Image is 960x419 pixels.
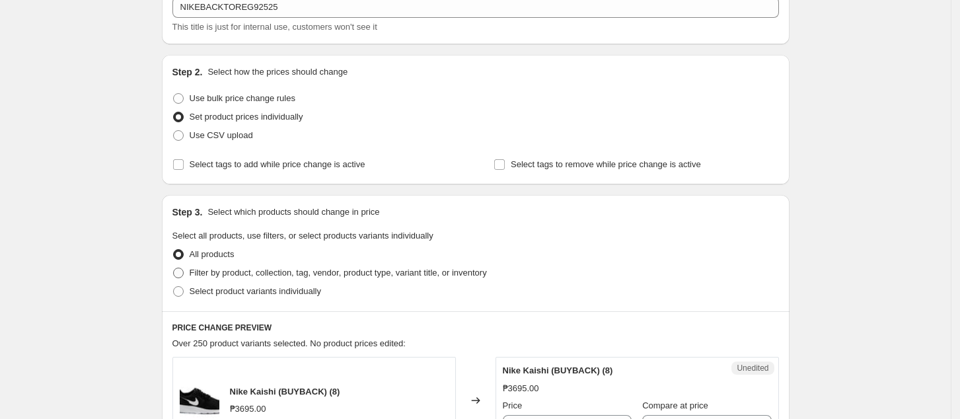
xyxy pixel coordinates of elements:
span: Use CSV upload [190,130,253,140]
span: All products [190,249,235,259]
span: Nike Kaishi (BUYBACK) (8) [230,387,340,397]
div: ₱3695.00 [230,402,266,416]
span: Over 250 product variants selected. No product prices edited: [172,338,406,348]
h2: Step 2. [172,65,203,79]
span: This title is just for internal use, customers won't see it [172,22,377,32]
span: Select product variants individually [190,286,321,296]
span: Price [503,400,523,410]
span: Select all products, use filters, or select products variants individually [172,231,433,241]
p: Select how the prices should change [207,65,348,79]
p: Select which products should change in price [207,206,379,219]
span: Filter by product, collection, tag, vendor, product type, variant title, or inventory [190,268,487,278]
span: Unedited [737,363,768,373]
span: Use bulk price change rules [190,93,295,103]
span: Nike Kaishi (BUYBACK) (8) [503,365,613,375]
span: Select tags to remove while price change is active [511,159,701,169]
h6: PRICE CHANGE PREVIEW [172,323,779,333]
span: Set product prices individually [190,112,303,122]
h2: Step 3. [172,206,203,219]
span: Compare at price [642,400,708,410]
div: ₱3695.00 [503,382,539,395]
span: Select tags to add while price change is active [190,159,365,169]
